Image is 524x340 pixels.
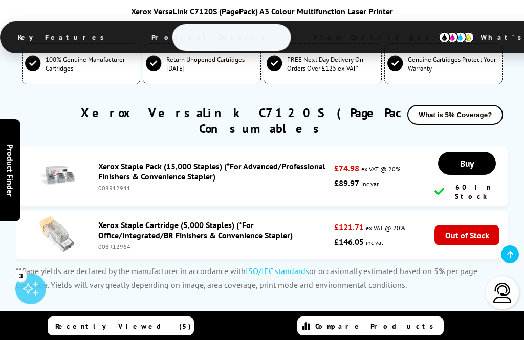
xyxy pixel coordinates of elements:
p: **Page yields are declared by the manufacturer in accordance with or occasionally estimated based... [16,264,509,292]
span: View Cartridges [297,24,454,51]
a: Xerox Staple Cartridge (5,000 Staples) (*For Office/Integrated/BR Finishers & Convenience Stapler) [98,220,293,240]
img: user-headset-light.svg [492,283,513,303]
span: Recently Viewed (5) [55,322,191,331]
span: Out of Stock [434,225,499,245]
span: Product Finder [5,144,15,196]
strong: £89.97 [334,178,359,188]
span: Buy [460,157,474,169]
span: Return Unopened Cartridges [DATE] [166,55,258,73]
h2: Xerox VersaLink C7120S (PagePack) Consumables [16,105,509,137]
button: What is 5% Coverage? [407,105,503,125]
strong: £74.98 [334,163,359,173]
strong: £121.71 [334,222,364,232]
span: ex VAT @ 20% [366,224,405,232]
div: 3 [15,270,27,281]
div: 008R12941 [98,184,329,192]
span: Key Features [3,25,125,50]
span: inc vat [366,239,383,246]
img: Xerox Staple Pack (15,000 Staples) (*For Advanced/Professional Finishers & Convenience Stapler) [39,157,75,193]
img: Xerox Staple Cartridge (5,000 Staples) (*For Office/Integrated/BR Finishers & Convenience Stapler) [39,216,75,252]
span: Genuine Cartridges Protect Your Warranty [408,55,499,73]
a: ISO/IEC standards [246,266,309,276]
div: 008R12964 [98,243,329,251]
span: Compare Products [315,322,439,331]
img: cmyk-icon.svg [439,32,474,43]
span: 100% Genuine Manufacturer Cartridges [46,55,137,73]
span: inc vat [361,180,379,188]
a: Compare Products [297,316,443,335]
a: Recently Viewed (5) [48,316,193,335]
div: 60 In Stock [434,183,499,201]
span: ex VAT @ 20% [361,165,400,173]
span: Product Details [136,25,286,50]
strong: £146.05 [334,237,364,247]
span: FREE Next Day Delivery On Orders Over £125 ex VAT* [287,55,379,73]
a: Xerox Staple Pack (15,000 Staples) (*For Advanced/Professional Finishers & Convenience Stapler) [98,161,325,182]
